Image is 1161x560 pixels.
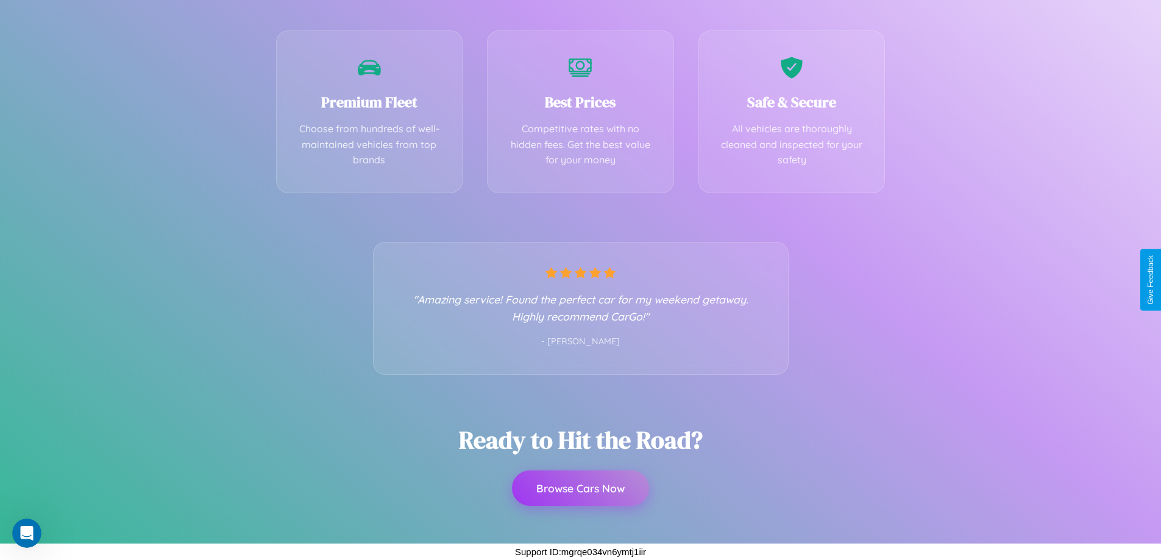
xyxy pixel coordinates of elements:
[12,519,41,548] iframe: Intercom live chat
[295,92,444,112] h3: Premium Fleet
[459,424,703,456] h2: Ready to Hit the Road?
[506,92,655,112] h3: Best Prices
[295,121,444,168] p: Choose from hundreds of well-maintained vehicles from top brands
[717,121,867,168] p: All vehicles are thoroughly cleaned and inspected for your safety
[398,291,764,325] p: "Amazing service! Found the perfect car for my weekend getaway. Highly recommend CarGo!"
[717,92,867,112] h3: Safe & Secure
[512,470,649,506] button: Browse Cars Now
[1146,255,1155,305] div: Give Feedback
[515,544,646,560] p: Support ID: mgrqe034vn6ymtj1iir
[398,334,764,350] p: - [PERSON_NAME]
[506,121,655,168] p: Competitive rates with no hidden fees. Get the best value for your money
